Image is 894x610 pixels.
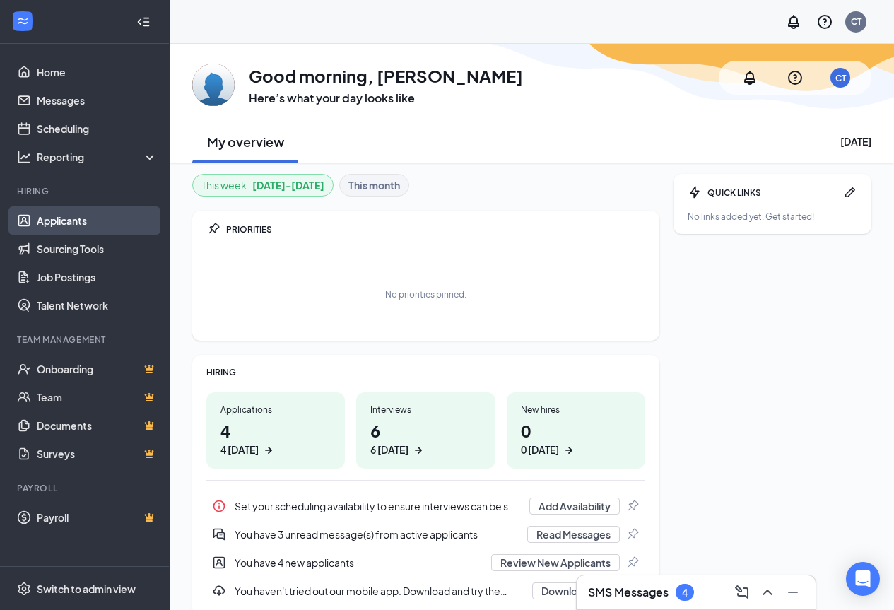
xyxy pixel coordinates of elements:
button: Add Availability [529,498,620,515]
svg: Info [212,499,226,513]
button: Download App [532,582,620,599]
div: Payroll [17,482,155,494]
h1: 4 [220,418,331,457]
a: DocumentsCrown [37,411,158,440]
div: You haven't tried out our mobile app. Download and try the mobile app here... [206,577,645,605]
a: Job Postings [37,263,158,291]
svg: ArrowRight [261,443,276,457]
div: Switch to admin view [37,582,136,596]
div: Applications [220,404,331,416]
a: TeamCrown [37,383,158,411]
svg: Analysis [17,150,31,164]
div: 0 [DATE] [521,442,559,457]
div: Set your scheduling availability to ensure interviews can be set up [206,492,645,520]
a: New hires00 [DATE]ArrowRight [507,392,645,469]
h3: Here’s what your day looks like [249,90,523,106]
div: No links added yet. Get started! [688,211,857,223]
svg: ArrowRight [411,443,425,457]
button: Minimize [782,581,804,604]
div: PRIORITIES [226,223,645,235]
button: Review New Applicants [491,554,620,571]
svg: Pen [843,185,857,199]
a: DoubleChatActiveYou have 3 unread message(s) from active applicantsRead MessagesPin [206,520,645,549]
div: Reporting [37,150,158,164]
b: This month [348,177,400,193]
b: [DATE] - [DATE] [252,177,324,193]
div: New hires [521,404,631,416]
div: Open Intercom Messenger [846,562,880,596]
div: No priorities pinned. [385,288,466,300]
button: ChevronUp [756,581,779,604]
a: Home [37,58,158,86]
div: CT [851,16,861,28]
div: 4 [DATE] [220,442,259,457]
a: Interviews66 [DATE]ArrowRight [356,392,495,469]
svg: Download [212,584,226,598]
svg: Settings [17,582,31,596]
svg: WorkstreamLogo [16,14,30,28]
h1: 6 [370,418,481,457]
div: CT [835,72,846,84]
svg: Pin [625,527,640,541]
svg: ChevronUp [759,584,776,601]
svg: Notifications [785,13,802,30]
div: You have 4 new applicants [206,549,645,577]
svg: Pin [625,499,640,513]
a: UserEntityYou have 4 new applicantsReview New ApplicantsPin [206,549,645,577]
div: HIRING [206,366,645,378]
div: You have 3 unread message(s) from active applicants [235,527,519,541]
div: 6 [DATE] [370,442,408,457]
h2: My overview [207,133,284,151]
svg: ComposeMessage [734,584,751,601]
a: Scheduling [37,115,158,143]
a: Messages [37,86,158,115]
svg: Bolt [688,185,702,199]
div: You have 3 unread message(s) from active applicants [206,520,645,549]
h3: SMS Messages [588,585,669,600]
svg: QuestionInfo [816,13,833,30]
svg: Collapse [136,15,151,29]
a: Applicants [37,206,158,235]
a: Applications44 [DATE]ArrowRight [206,392,345,469]
div: This week : [201,177,324,193]
img: Colina Trester [192,64,235,106]
svg: QuestionInfo [787,69,804,86]
h1: 0 [521,418,631,457]
svg: Pin [625,556,640,570]
svg: Notifications [741,69,758,86]
svg: DoubleChatActive [212,527,226,541]
svg: Minimize [784,584,801,601]
a: PayrollCrown [37,503,158,532]
svg: ArrowRight [562,443,576,457]
div: 4 [682,587,688,599]
a: OnboardingCrown [37,355,158,383]
h1: Good morning, [PERSON_NAME] [249,64,523,88]
div: You haven't tried out our mobile app. Download and try the mobile app here... [235,584,524,598]
div: [DATE] [840,134,871,148]
svg: Pin [206,222,220,236]
a: DownloadYou haven't tried out our mobile app. Download and try the mobile app here...Download AppPin [206,577,645,605]
button: ComposeMessage [731,581,753,604]
div: QUICK LINKS [707,187,837,199]
a: InfoSet your scheduling availability to ensure interviews can be set upAdd AvailabilityPin [206,492,645,520]
div: Hiring [17,185,155,197]
div: You have 4 new applicants [235,556,483,570]
a: Talent Network [37,291,158,319]
div: Interviews [370,404,481,416]
div: Team Management [17,334,155,346]
a: Sourcing Tools [37,235,158,263]
a: SurveysCrown [37,440,158,468]
svg: UserEntity [212,556,226,570]
div: Set your scheduling availability to ensure interviews can be set up [235,499,521,513]
button: Read Messages [527,526,620,543]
